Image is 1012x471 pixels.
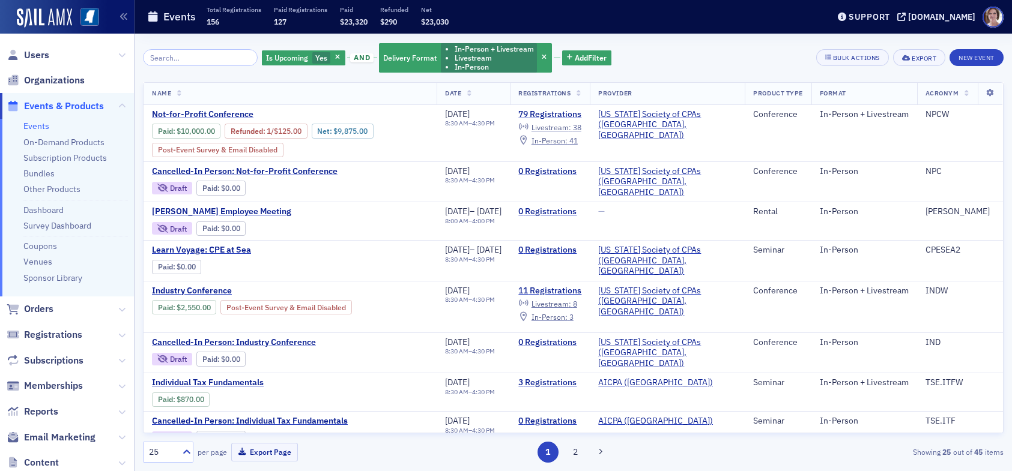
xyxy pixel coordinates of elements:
[445,377,470,388] span: [DATE]
[926,206,995,217] div: [PERSON_NAME]
[152,353,192,365] div: Draft
[972,446,985,457] strong: 45
[152,377,354,388] a: Individual Tax Fundamentals
[333,127,368,136] span: $9,875.00
[753,109,802,120] div: Conference
[753,416,802,427] div: Seminar
[152,416,354,427] span: Cancelled-In Person: Individual Tax Fundamentals
[753,206,802,217] div: Rental
[753,166,802,177] div: Conference
[897,13,980,21] button: [DOMAIN_NAME]
[170,185,187,191] div: Draft
[202,224,221,233] span: :
[477,206,501,217] span: [DATE]
[24,328,82,341] span: Registrations
[152,124,220,138] div: Paid: 84 - $1000000
[177,303,211,312] span: $2,550.00
[926,416,995,427] div: TSE.ITF
[445,388,495,396] div: –
[926,109,995,120] div: NPCW
[7,302,53,316] a: Orders
[598,206,605,217] span: —
[152,109,428,120] a: Not-for-Profit Conference
[445,109,470,119] span: [DATE]
[225,124,307,138] div: Refunded: 84 - $1000000
[202,224,217,233] a: Paid
[445,244,470,255] span: [DATE]
[445,119,468,127] time: 8:30 AM
[518,377,581,388] a: 3 Registrations
[518,245,581,256] a: 0 Registrations
[445,295,468,304] time: 8:30 AM
[455,44,534,53] li: In-Person + Livestream
[163,10,196,24] h1: Events
[598,416,713,427] a: AICPA ([GEOGRAPHIC_DATA])
[23,152,107,163] a: Subscription Products
[23,137,105,148] a: On-Demand Products
[23,241,57,251] a: Coupons
[518,109,581,120] a: 79 Registrations
[472,255,495,263] time: 4:30 PM
[820,377,909,388] div: In-Person + Livestream
[445,255,468,263] time: 8:30 AM
[538,442,559,463] button: 1
[221,184,240,193] span: $0.00
[445,176,468,184] time: 8:30 AM
[573,122,581,132] span: 38
[23,184,80,194] a: Other Products
[926,377,995,388] div: TSE.ITFW
[7,49,49,62] a: Users
[445,206,501,217] div: –
[532,122,571,132] span: Livestream :
[598,245,736,277] span: Mississippi Society of CPAs (Ridgeland, MS)
[152,286,354,296] span: Industry Conference
[598,377,713,388] span: AICPA (Durham)
[24,302,53,316] span: Orders
[196,431,246,445] div: Paid: 0 - $0
[472,295,495,304] time: 4:30 PM
[421,5,449,14] p: Net
[445,217,468,225] time: 8:00 AM
[202,355,221,364] span: :
[849,11,890,22] div: Support
[24,74,85,87] span: Organizations
[196,221,246,236] div: Paid: 0 - $0
[7,431,95,444] a: Email Marketing
[170,226,187,232] div: Draft
[926,337,995,348] div: IND
[472,176,495,184] time: 4:30 PM
[152,245,354,256] span: Learn Voyage: CPE at Sea
[149,446,175,458] div: 25
[158,303,173,312] a: Paid
[231,127,267,136] span: :
[177,127,215,136] span: $10,000.00
[7,100,104,113] a: Events & Products
[266,53,308,62] span: Is Upcoming
[24,405,58,418] span: Reports
[820,286,909,296] div: In-Person + Livestream
[598,109,736,141] span: Mississippi Society of CPAs (Ridgeland, MS)
[565,442,586,463] button: 2
[598,377,713,388] a: AICPA ([GEOGRAPHIC_DATA])
[152,337,354,348] a: Cancelled-In Person: Industry Conference
[472,388,495,396] time: 4:30 PM
[24,354,83,367] span: Subscriptions
[445,337,470,347] span: [DATE]
[598,416,713,427] span: AICPA (Durham)
[477,244,501,255] span: [DATE]
[152,166,354,177] a: Cancelled-In Person: Not-for-Profit Conference
[445,427,495,434] div: –
[152,300,216,314] div: Paid: 13 - $255000
[833,55,880,61] div: Bulk Actions
[380,5,408,14] p: Refunded
[912,55,936,62] div: Export
[7,328,82,341] a: Registrations
[207,5,261,14] p: Total Registrations
[315,53,327,62] span: Yes
[196,181,246,195] div: Paid: 0 - $0
[152,182,192,194] div: Draft
[23,272,82,283] a: Sponsor Library
[23,168,55,179] a: Bundles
